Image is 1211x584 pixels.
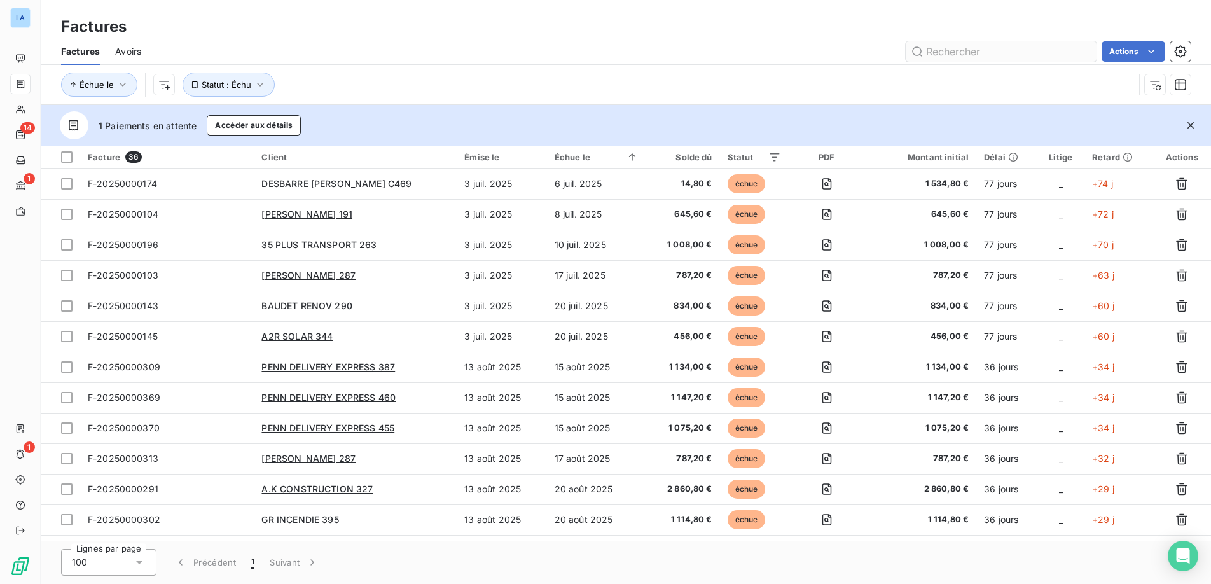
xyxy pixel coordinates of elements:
span: F-20250000313 [88,453,158,464]
span: PENN DELIVERY EXPRESS 455 [261,422,394,433]
span: _ [1059,514,1063,525]
td: 13 août 2025 [457,443,546,474]
td: 15 août 2025 [547,352,647,382]
span: échue [728,510,766,529]
span: 36 [125,151,142,163]
td: 20 août 2025 [547,474,647,504]
span: F-20250000143 [88,300,158,311]
td: 20 août 2025 [547,504,647,535]
span: _ [1059,331,1063,342]
span: +60 j [1092,300,1114,311]
span: 456,00 € [872,330,969,343]
span: F-20250000309 [88,361,160,372]
td: 13 août 2025 [457,535,546,566]
div: Émise le [464,152,539,162]
span: 1 134,00 € [872,361,969,373]
span: +29 j [1092,514,1114,525]
span: 645,60 € [654,208,712,221]
td: 15 août 2025 [547,382,647,413]
span: 1 534,80 € [872,177,969,190]
span: BAUDET RENOV 290 [261,300,352,311]
span: 14 [20,122,35,134]
span: 1 008,00 € [872,239,969,251]
td: 36 jours [976,382,1037,413]
div: Litige [1045,152,1077,162]
td: 3 juil. 2025 [457,169,546,199]
span: 1 147,20 € [872,391,969,404]
input: Rechercher [906,41,1097,62]
button: Précédent [167,549,244,576]
span: 1 075,20 € [654,422,712,435]
td: 15 août 2025 [547,413,647,443]
span: échue [728,419,766,438]
td: 36 jours [976,413,1037,443]
span: _ [1059,239,1063,250]
span: 1 [24,441,35,453]
span: 787,20 € [654,452,712,465]
span: 1 114,80 € [872,513,969,526]
button: 1 [244,549,262,576]
div: Client [261,152,449,162]
span: échue [728,266,766,285]
td: 77 jours [976,321,1037,352]
span: 834,00 € [872,300,969,312]
span: F-20250000302 [88,514,160,525]
span: +60 j [1092,331,1114,342]
span: F-20250000369 [88,392,160,403]
span: 787,20 € [872,452,969,465]
span: 1 [24,173,35,184]
td: 20 juil. 2025 [547,291,647,321]
td: 3 juil. 2025 [457,321,546,352]
td: 20 août 2025 [547,535,647,566]
td: 3 juil. 2025 [457,230,546,260]
span: F-20250000291 [88,483,158,494]
span: A2R SOLAR 344 [261,331,333,342]
span: GR INCENDIE 395 [261,514,338,525]
td: 77 jours [976,291,1037,321]
span: 1 008,00 € [654,239,712,251]
span: +70 j [1092,239,1114,250]
span: +74 j [1092,178,1113,189]
div: Actions [1160,152,1203,162]
h3: Factures [61,15,127,38]
span: +34 j [1092,422,1114,433]
button: Actions [1102,41,1165,62]
span: +63 j [1092,270,1114,281]
div: Échue le [555,152,639,162]
span: F-20250000370 [88,422,160,433]
span: _ [1059,392,1063,403]
td: 36 jours [976,535,1037,566]
td: 13 août 2025 [457,474,546,504]
td: 36 jours [976,443,1037,474]
td: 13 août 2025 [457,352,546,382]
span: F-20250000145 [88,331,158,342]
span: 100 [72,556,87,569]
div: Délai [984,152,1029,162]
span: 1 [251,556,254,569]
span: F-20250000103 [88,270,158,281]
td: 13 août 2025 [457,413,546,443]
span: F-20250000104 [88,209,158,219]
span: 645,60 € [872,208,969,221]
span: +72 j [1092,209,1114,219]
span: échue [728,327,766,346]
span: +32 j [1092,453,1114,464]
span: 35 PLUS TRANSPORT 263 [261,239,377,250]
div: PDF [796,152,857,162]
div: Solde dû [654,152,712,162]
td: 77 jours [976,260,1037,291]
span: Factures [61,45,100,58]
td: 3 juil. 2025 [457,199,546,230]
span: PENN DELIVERY EXPRESS 460 [261,392,396,403]
span: 1 147,20 € [654,391,712,404]
span: 2 860,80 € [654,483,712,496]
button: Accéder aux détails [207,115,301,136]
div: LA [10,8,31,28]
span: échue [728,174,766,193]
span: _ [1059,483,1063,494]
span: 1 134,00 € [654,361,712,373]
td: 10 juil. 2025 [547,230,647,260]
span: échue [728,358,766,377]
span: DESBARRE [PERSON_NAME] C469 [261,178,412,189]
span: [PERSON_NAME] 287 [261,453,356,464]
